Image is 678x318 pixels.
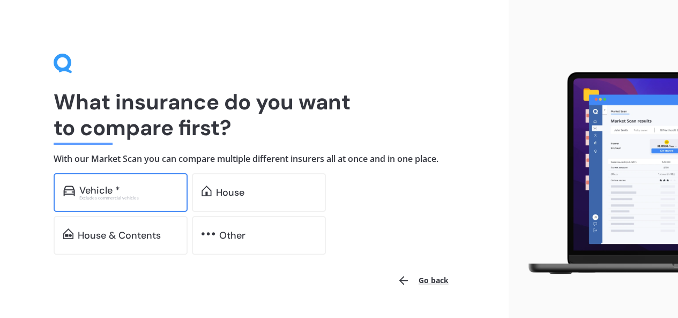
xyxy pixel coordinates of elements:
[78,230,161,241] div: House & Contents
[202,186,212,196] img: home.91c183c226a05b4dc763.svg
[219,230,245,241] div: Other
[79,196,178,200] div: Excludes commercial vehicles
[63,186,75,196] img: car.f15378c7a67c060ca3f3.svg
[54,89,455,140] h1: What insurance do you want to compare first?
[79,185,120,196] div: Vehicle *
[391,268,455,293] button: Go back
[216,187,244,198] div: House
[202,228,215,239] img: other.81dba5aafe580aa69f38.svg
[517,68,678,279] img: laptop.webp
[54,153,455,165] h4: With our Market Scan you can compare multiple different insurers all at once and in one place.
[63,228,73,239] img: home-and-contents.b802091223b8502ef2dd.svg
